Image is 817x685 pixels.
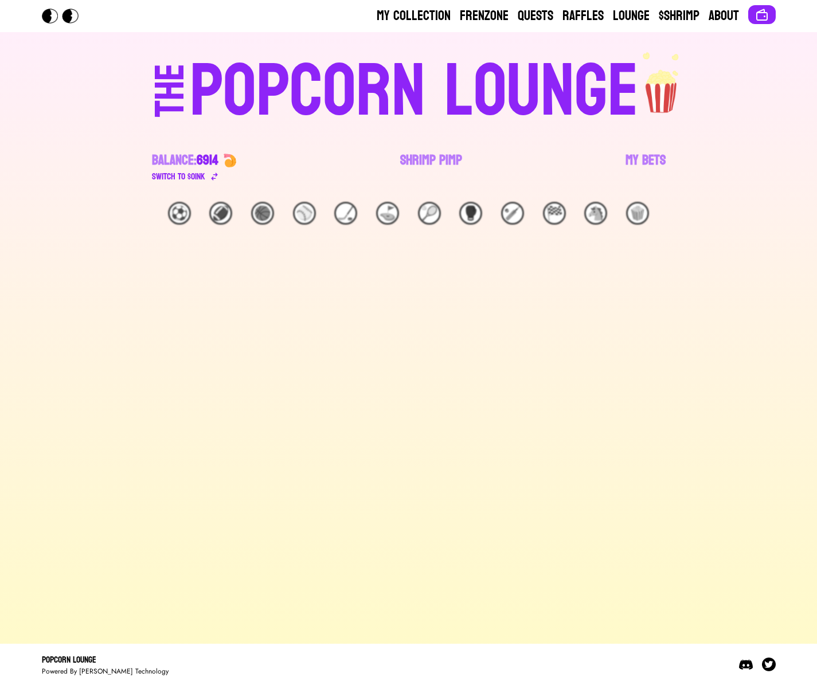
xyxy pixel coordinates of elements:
[42,653,169,667] div: Popcorn Lounge
[376,202,399,225] div: ⛳️
[584,202,607,225] div: 🐴
[56,50,762,128] a: THEPOPCORN LOUNGEpopcorn
[639,50,686,115] img: popcorn
[501,202,524,225] div: 🏏
[190,55,639,128] div: POPCORN LOUNGE
[543,202,566,225] div: 🏁
[659,7,699,25] a: $Shrimp
[168,202,191,225] div: ⚽️
[42,667,169,676] div: Powered By [PERSON_NAME] Technology
[334,202,357,225] div: 🏒
[739,657,753,671] img: Discord
[626,151,666,183] a: My Bets
[460,7,509,25] a: Frenzone
[613,7,650,25] a: Lounge
[209,202,232,225] div: 🏈
[223,154,237,167] img: 🍤
[762,657,776,671] img: Twitter
[755,8,769,22] img: Connect wallet
[152,170,205,183] div: Switch to $ OINK
[251,202,274,225] div: 🏀
[377,7,451,25] a: My Collection
[152,151,218,170] div: Balance:
[197,148,218,173] span: 6914
[626,202,649,225] div: 🍿
[518,7,553,25] a: Quests
[149,64,190,140] div: THE
[418,202,441,225] div: 🎾
[42,9,88,24] img: Popcorn
[709,7,739,25] a: About
[459,202,482,225] div: 🥊
[293,202,316,225] div: ⚾️
[400,151,462,183] a: Shrimp Pimp
[562,7,604,25] a: Raffles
